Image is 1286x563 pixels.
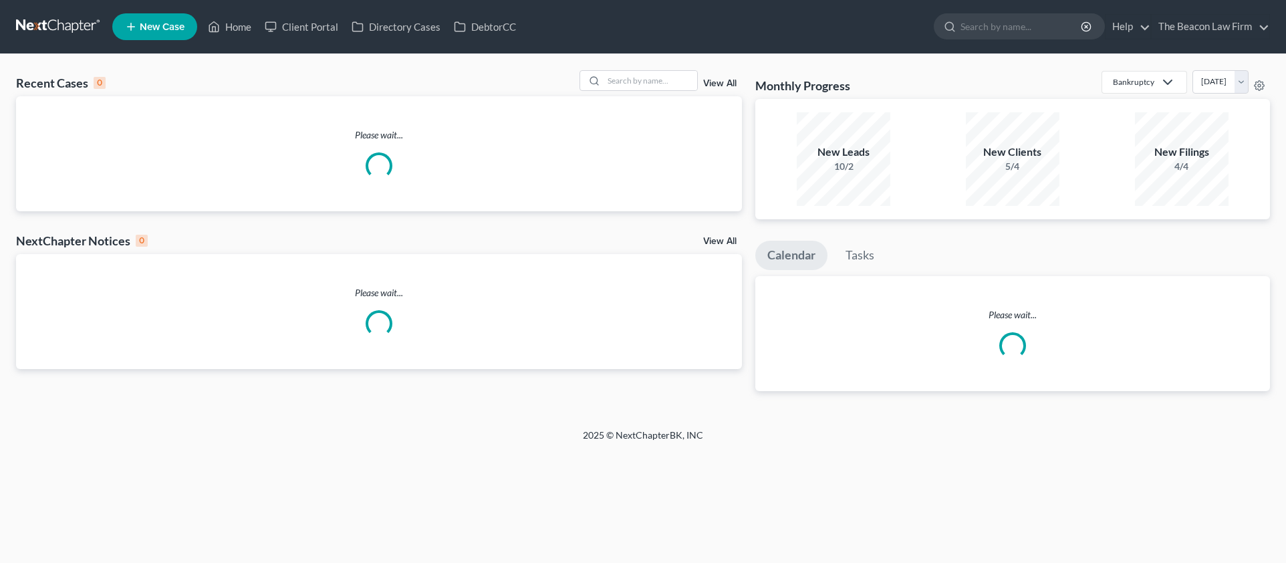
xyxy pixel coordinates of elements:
a: DebtorCC [447,15,523,39]
div: NextChapter Notices [16,233,148,249]
div: Bankruptcy [1113,76,1154,88]
div: 5/4 [966,160,1059,173]
a: Directory Cases [345,15,447,39]
a: View All [703,79,737,88]
div: 0 [94,77,106,89]
p: Please wait... [16,286,742,300]
h3: Monthly Progress [755,78,850,94]
a: Client Portal [258,15,345,39]
input: Search by name... [960,14,1083,39]
div: 4/4 [1135,160,1229,173]
span: New Case [140,22,184,32]
a: Tasks [833,241,886,270]
div: 10/2 [797,160,890,173]
div: 2025 © NextChapterBK, INC [262,429,1024,453]
div: New Leads [797,144,890,160]
a: View All [703,237,737,246]
a: Home [201,15,258,39]
a: The Beacon Law Firm [1152,15,1269,39]
p: Please wait... [16,128,742,142]
div: New Filings [1135,144,1229,160]
p: Please wait... [755,308,1270,322]
a: Help [1106,15,1150,39]
a: Calendar [755,241,827,270]
input: Search by name... [604,71,697,90]
div: New Clients [966,144,1059,160]
div: Recent Cases [16,75,106,91]
div: 0 [136,235,148,247]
